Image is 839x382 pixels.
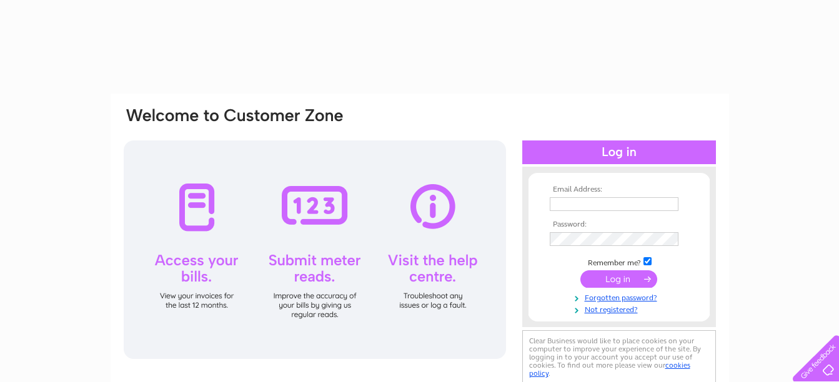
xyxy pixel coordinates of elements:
[580,270,657,288] input: Submit
[547,185,692,194] th: Email Address:
[550,291,692,303] a: Forgotten password?
[547,220,692,229] th: Password:
[529,361,690,378] a: cookies policy
[550,303,692,315] a: Not registered?
[547,255,692,268] td: Remember me?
